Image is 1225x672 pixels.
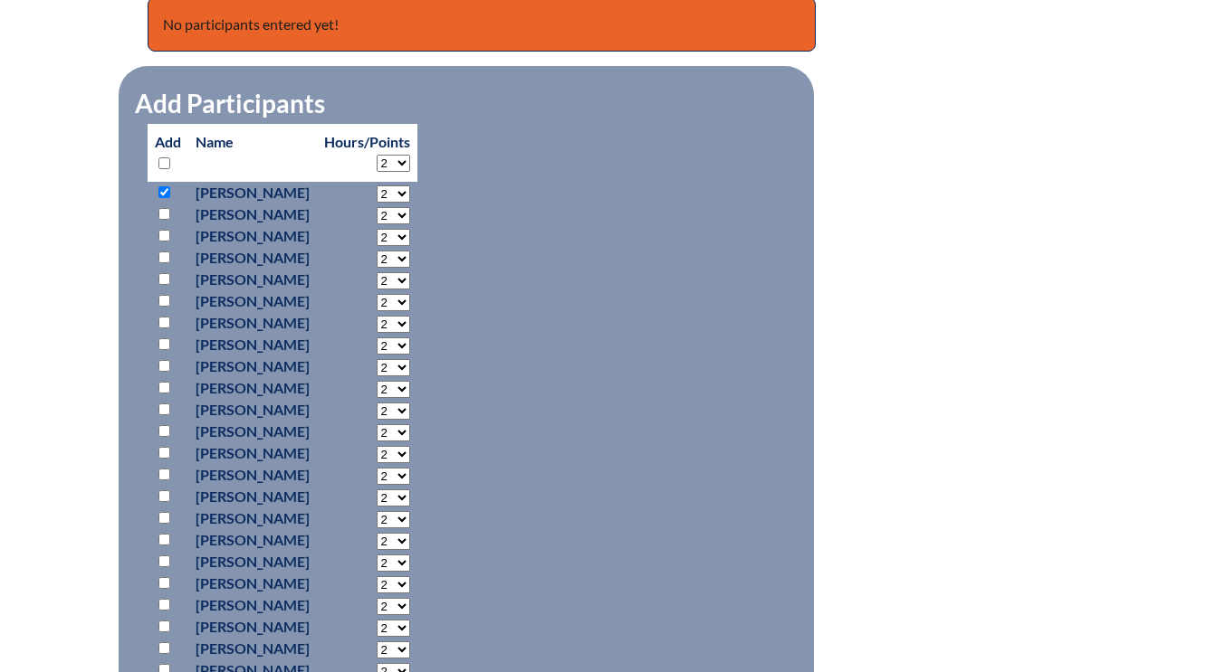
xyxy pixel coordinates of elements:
[196,486,310,507] p: [PERSON_NAME]
[196,594,310,616] p: [PERSON_NAME]
[324,131,410,153] p: Hours/Points
[196,290,310,312] p: [PERSON_NAME]
[133,88,327,118] legend: Add Participants
[196,203,310,225] p: [PERSON_NAME]
[196,573,310,594] p: [PERSON_NAME]
[196,399,310,421] p: [PERSON_NAME]
[196,247,310,269] p: [PERSON_NAME]
[196,529,310,551] p: [PERSON_NAME]
[196,312,310,334] p: [PERSON_NAME]
[196,269,310,290] p: [PERSON_NAME]
[155,131,181,175] p: Add
[196,131,310,153] p: Name
[196,225,310,247] p: [PERSON_NAME]
[196,551,310,573] p: [PERSON_NAME]
[196,638,310,659] p: [PERSON_NAME]
[196,507,310,529] p: [PERSON_NAME]
[196,334,310,355] p: [PERSON_NAME]
[196,421,310,442] p: [PERSON_NAME]
[196,616,310,638] p: [PERSON_NAME]
[196,355,310,377] p: [PERSON_NAME]
[196,442,310,464] p: [PERSON_NAME]
[196,464,310,486] p: [PERSON_NAME]
[196,377,310,399] p: [PERSON_NAME]
[196,182,310,203] p: [PERSON_NAME]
